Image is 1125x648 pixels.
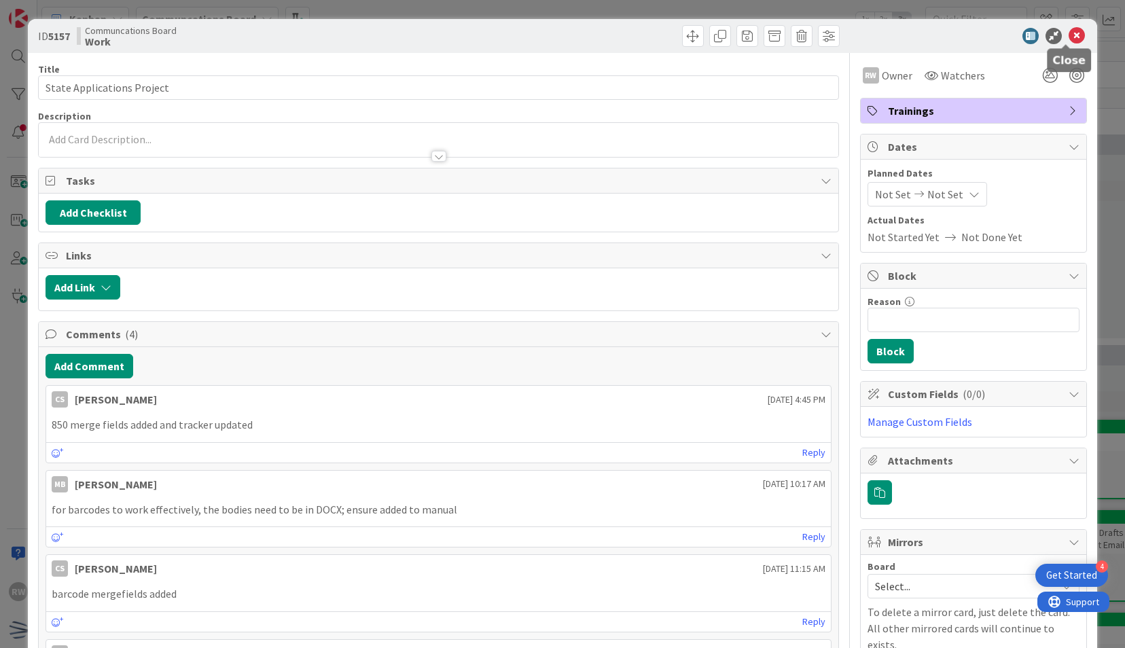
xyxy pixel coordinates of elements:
span: Attachments [888,452,1062,469]
div: CS [52,560,68,577]
span: [DATE] 11:15 AM [763,562,825,576]
span: ( 4 ) [125,327,138,341]
button: Block [868,339,914,363]
span: Mirrors [888,534,1062,550]
label: Reason [868,295,901,308]
span: Comments [66,326,813,342]
b: Work [85,36,177,47]
div: 4 [1096,560,1108,573]
a: Reply [802,613,825,630]
h5: Close [1052,54,1086,67]
div: CS [52,391,68,408]
div: Open Get Started checklist, remaining modules: 4 [1035,564,1108,587]
span: Planned Dates [868,166,1079,181]
label: Title [38,63,60,75]
span: ID [38,28,70,44]
input: type card name here... [38,75,838,100]
span: Dates [888,139,1062,155]
span: Communcations Board [85,25,177,36]
div: [PERSON_NAME] [75,560,157,577]
span: Tasks [66,173,813,189]
a: Reply [802,528,825,545]
span: Block [888,268,1062,284]
span: Not Set [875,186,911,202]
span: Not Set [927,186,963,202]
b: 5157 [48,29,70,43]
span: ( 0/0 ) [963,387,985,401]
span: Custom Fields [888,386,1062,402]
button: Add Comment [46,354,133,378]
p: for barcodes to work effectively, the bodies need to be in DOCX; ensure added to manual [52,502,825,518]
span: Trainings [888,103,1062,119]
span: Support [29,2,62,18]
div: MB [52,476,68,492]
span: Watchers [941,67,985,84]
a: Manage Custom Fields [868,415,972,429]
span: Links [66,247,813,264]
span: Actual Dates [868,213,1079,228]
div: [PERSON_NAME] [75,391,157,408]
div: [PERSON_NAME] [75,476,157,492]
p: 850 merge fields added and tracker updated [52,417,825,433]
span: [DATE] 4:45 PM [768,393,825,407]
span: Not Done Yet [961,229,1022,245]
button: Add Link [46,275,120,300]
span: Owner [882,67,912,84]
span: Description [38,110,91,122]
p: barcode mergefields added [52,586,825,602]
span: Select... [875,577,1049,596]
span: Board [868,562,895,571]
button: Add Checklist [46,200,141,225]
span: [DATE] 10:17 AM [763,477,825,491]
div: Get Started [1046,569,1097,582]
a: Reply [802,444,825,461]
span: Not Started Yet [868,229,940,245]
div: RW [863,67,879,84]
